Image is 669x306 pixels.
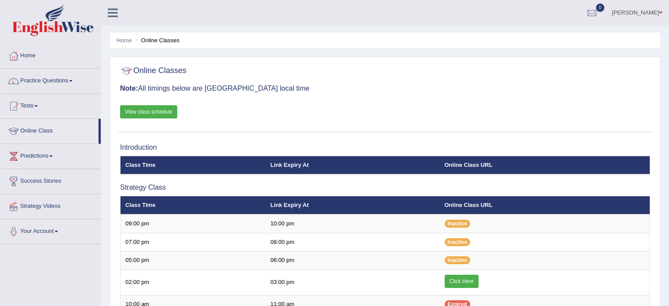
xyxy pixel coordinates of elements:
[120,85,650,92] h3: All timings below are [GEOGRAPHIC_DATA] local time
[121,251,266,270] td: 05:00 pm
[120,144,650,151] h3: Introduction
[120,184,650,192] h3: Strategy Class
[266,251,440,270] td: 06:00 pm
[0,119,99,141] a: Online Class
[440,196,650,214] th: Online Class URL
[120,105,177,118] a: View class schedule
[0,144,101,166] a: Predictions
[445,238,471,246] span: Inactive
[266,196,440,214] th: Link Expiry At
[0,219,101,241] a: Your Account
[0,44,101,66] a: Home
[266,214,440,233] td: 10:00 pm
[440,156,650,174] th: Online Class URL
[121,214,266,233] td: 09:00 pm
[0,69,101,91] a: Practice Questions
[120,85,138,92] b: Note:
[121,196,266,214] th: Class Time
[121,233,266,251] td: 07:00 pm
[120,64,186,77] h2: Online Classes
[266,269,440,295] td: 03:00 pm
[445,275,479,288] a: Click Here
[266,156,440,174] th: Link Expiry At
[445,256,471,264] span: Inactive
[445,220,471,228] span: Inactive
[121,269,266,295] td: 02:00 pm
[0,94,101,116] a: Tests
[133,36,179,44] li: Online Classes
[266,233,440,251] td: 08:00 pm
[0,169,101,191] a: Success Stories
[596,4,605,12] span: 0
[121,156,266,174] th: Class Time
[0,194,101,216] a: Strategy Videos
[117,37,132,44] a: Home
